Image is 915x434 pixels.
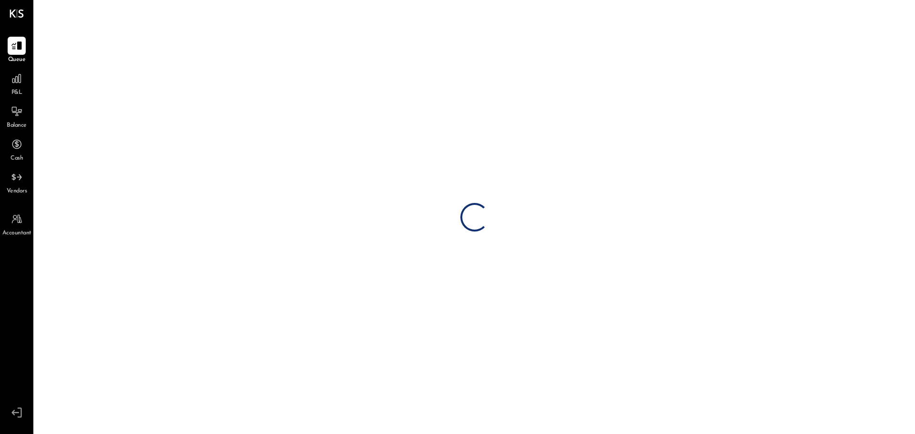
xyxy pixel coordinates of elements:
a: Balance [0,102,33,130]
a: Cash [0,135,33,163]
span: Accountant [2,229,31,238]
span: Vendors [7,187,27,196]
a: Vendors [0,168,33,196]
span: Balance [7,121,27,130]
span: P&L [11,89,22,97]
a: Accountant [0,210,33,238]
a: P&L [0,70,33,97]
span: Queue [8,56,26,64]
span: Cash [10,154,23,163]
a: Queue [0,37,33,64]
